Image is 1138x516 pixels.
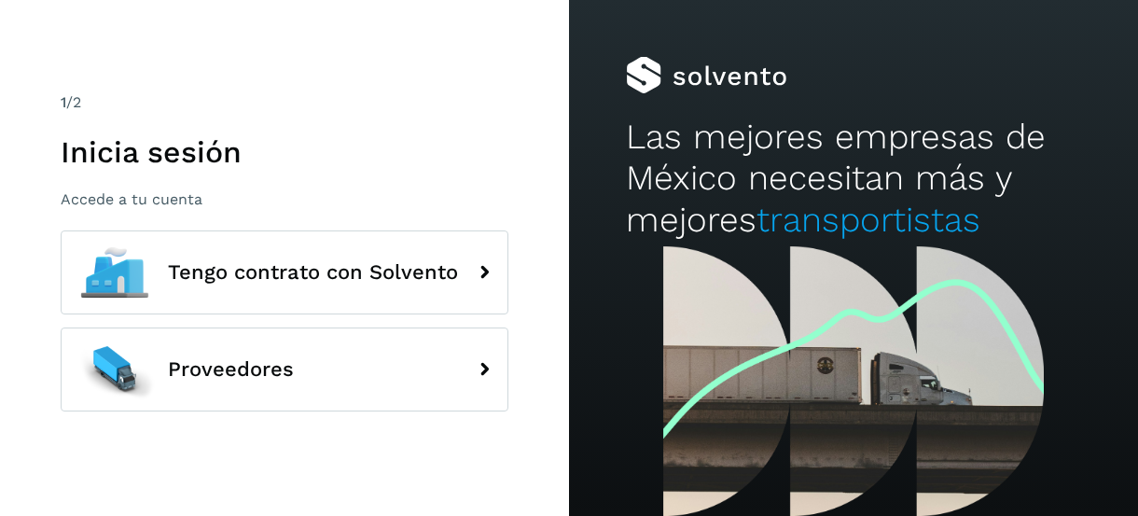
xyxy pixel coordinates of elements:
[61,134,508,170] h1: Inicia sesión
[61,230,508,314] button: Tengo contrato con Solvento
[61,93,66,111] span: 1
[61,91,508,114] div: /2
[168,261,458,284] span: Tengo contrato con Solvento
[756,200,980,240] span: transportistas
[61,328,508,411] button: Proveedores
[626,117,1081,241] h2: Las mejores empresas de México necesitan más y mejores
[61,190,508,208] p: Accede a tu cuenta
[168,358,294,381] span: Proveedores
